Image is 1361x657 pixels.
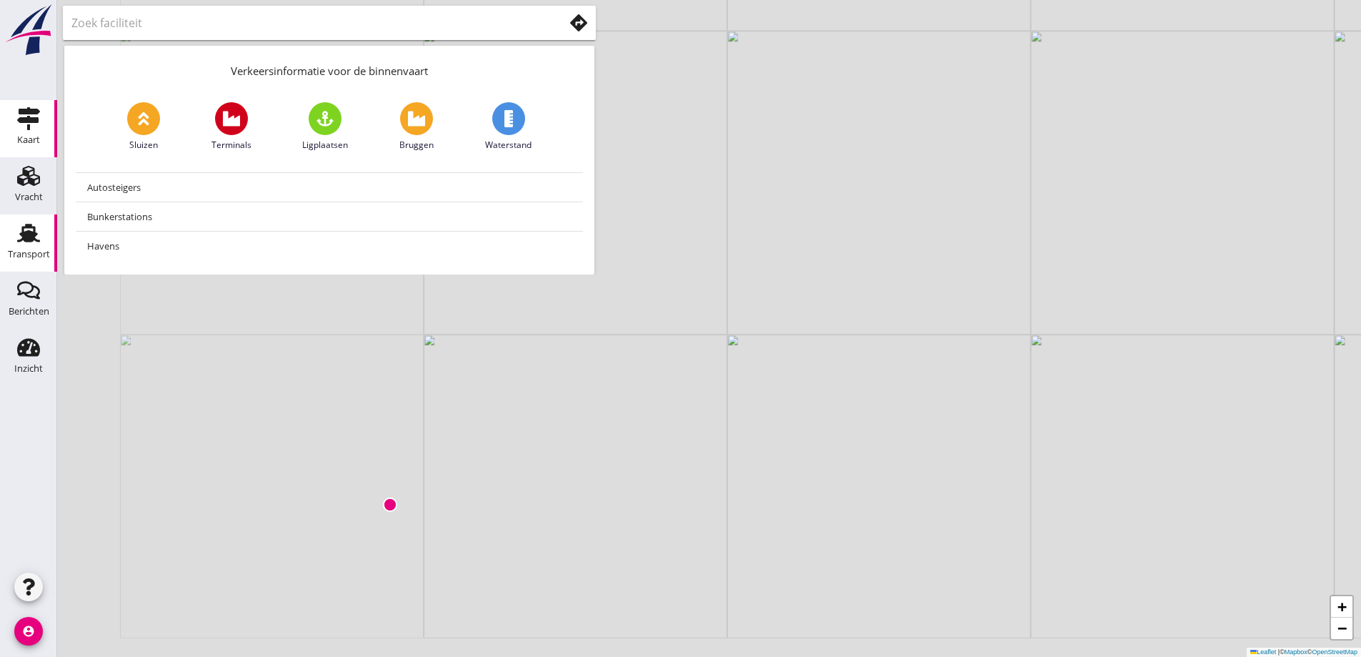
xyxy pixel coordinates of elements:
[129,139,158,152] span: Sluizen
[399,139,434,152] span: Bruggen
[8,250,50,259] div: Transport
[87,179,572,196] div: Autosteigers
[17,135,40,144] div: Kaart
[302,139,348,152] span: Ligplaatsen
[1331,618,1352,639] a: Zoom out
[64,46,594,91] div: Verkeersinformatie voor de binnenvaart
[9,307,49,316] div: Berichten
[1278,648,1280,656] span: |
[87,208,572,225] div: Bunkerstations
[383,498,397,512] img: Marker
[3,4,54,56] img: logo-small.a267ee39.svg
[1331,596,1352,618] a: Zoom in
[14,364,43,373] div: Inzicht
[211,102,251,152] a: Terminals
[211,139,251,152] span: Terminals
[1337,598,1347,616] span: +
[87,237,572,255] div: Havens
[1337,619,1347,637] span: −
[302,102,348,152] a: Ligplaatsen
[71,11,544,34] input: Zoek faciliteit
[127,102,160,152] a: Sluizen
[485,139,532,152] span: Waterstand
[1285,648,1307,656] a: Mapbox
[14,617,43,646] i: account_circle
[399,102,434,152] a: Bruggen
[15,192,43,202] div: Vracht
[1247,648,1361,657] div: © ©
[1250,648,1276,656] a: Leaflet
[1312,648,1357,656] a: OpenStreetMap
[485,102,532,152] a: Waterstand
